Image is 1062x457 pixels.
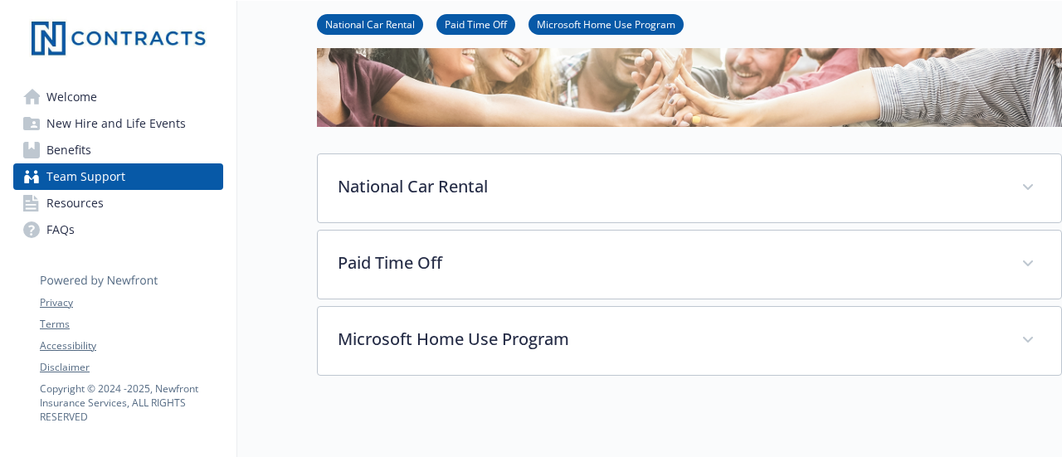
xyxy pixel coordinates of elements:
[13,110,223,137] a: New Hire and Life Events
[13,84,223,110] a: Welcome
[13,216,223,243] a: FAQs
[46,110,186,137] span: New Hire and Life Events
[46,84,97,110] span: Welcome
[13,163,223,190] a: Team Support
[318,154,1061,222] div: National Car Rental
[317,16,423,32] a: National Car Rental
[318,231,1061,299] div: Paid Time Off
[338,250,1001,275] p: Paid Time Off
[436,16,515,32] a: Paid Time Off
[13,137,223,163] a: Benefits
[338,174,1001,199] p: National Car Rental
[40,317,222,332] a: Terms
[46,216,75,243] span: FAQs
[529,16,684,32] a: Microsoft Home Use Program
[40,295,222,310] a: Privacy
[40,382,222,424] p: Copyright © 2024 - 2025 , Newfront Insurance Services, ALL RIGHTS RESERVED
[46,137,91,163] span: Benefits
[13,190,223,216] a: Resources
[318,307,1061,375] div: Microsoft Home Use Program
[46,163,125,190] span: Team Support
[40,338,222,353] a: Accessibility
[338,327,1001,352] p: Microsoft Home Use Program
[40,360,222,375] a: Disclaimer
[46,190,104,216] span: Resources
